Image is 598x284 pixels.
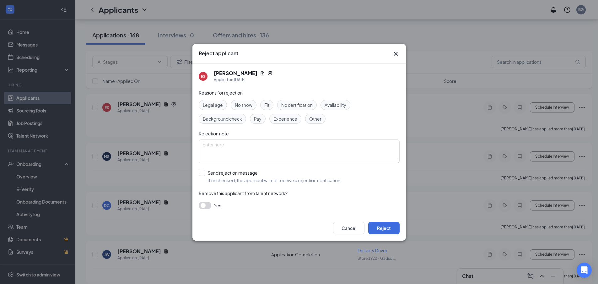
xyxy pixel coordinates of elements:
[267,71,272,76] svg: Reapply
[254,115,261,122] span: Pay
[577,263,592,278] div: Open Intercom Messenger
[281,101,313,108] span: No certification
[203,101,223,108] span: Legal age
[214,70,257,77] h5: [PERSON_NAME]
[199,131,229,136] span: Rejection note
[214,77,272,83] div: Applied on [DATE]
[368,222,400,234] button: Reject
[264,101,269,108] span: Fit
[273,115,297,122] span: Experience
[199,50,238,57] h3: Reject applicant
[214,202,221,209] span: Yes
[199,190,288,196] span: Remove this applicant from talent network?
[333,222,364,234] button: Cancel
[201,74,205,79] div: ES
[199,90,243,96] span: Reasons for rejection
[203,115,242,122] span: Background check
[325,101,346,108] span: Availability
[260,71,265,76] svg: Document
[309,115,321,122] span: Other
[392,50,400,57] svg: Cross
[235,101,252,108] span: No show
[392,50,400,57] button: Close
